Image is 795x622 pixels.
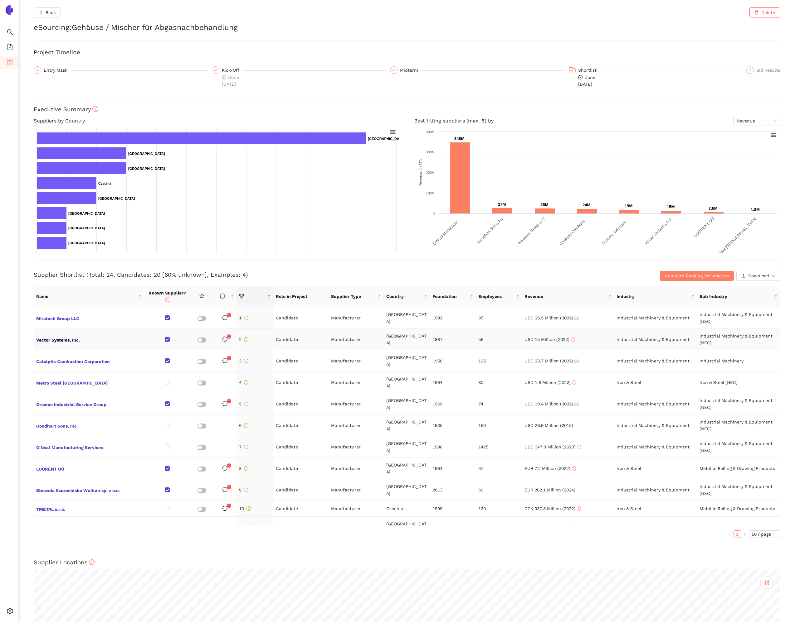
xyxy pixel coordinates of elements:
span: 4 [239,380,248,385]
text: [GEOGRAPHIC_DATA] [368,137,405,141]
text: [GEOGRAPHIC_DATA] [98,197,135,200]
td: [GEOGRAPHIC_DATA] [384,436,430,458]
div: Shortlistcheck-circleDone[DATE] [568,66,743,88]
span: Foundation [432,293,469,300]
td: 1995 [430,501,476,517]
text: [GEOGRAPHIC_DATA] [128,167,165,170]
span: Pierce Steel Fabricators Inc. [36,523,142,531]
td: Manufacturer [329,307,384,329]
span: LOORENT OÜ [36,464,142,472]
div: Page Size [749,530,780,538]
td: 130 [476,501,522,517]
sup: 1 [227,313,231,317]
span: O'Neal Manufacturing Services [36,443,142,451]
td: 1991 [430,458,476,479]
span: message [222,337,227,342]
span: Vector Systems, Inc. [36,335,142,343]
span: Country [386,293,423,300]
td: Candidate [273,329,329,350]
td: 60 [476,479,522,501]
td: Candidate [273,458,329,479]
span: check-circle [578,75,583,79]
td: Iron & Steel [614,517,697,538]
span: Compare Ranking Parameters [665,272,729,279]
span: info-circle [244,445,248,449]
td: 1992 [430,307,476,329]
span: info-circle [572,525,576,529]
span: message [222,358,227,363]
span: file-add [7,42,13,54]
span: 10 [239,525,251,530]
sup: 1 [227,463,231,468]
div: Kick-Off [222,66,243,74]
span: 9 [239,487,248,492]
td: Metallic Rolling & Drawing Products [697,458,780,479]
span: info-circle [574,316,579,320]
span: 1 [228,334,230,339]
span: 3 [239,358,248,363]
span: check [214,68,217,72]
button: right [741,530,749,538]
td: Industrial Machinery & Equipment (NEC) [697,415,780,436]
span: 5 [239,401,248,406]
span: info-circle [244,337,248,342]
text: LOORENT OÜ [693,216,715,238]
td: Metallic Rolling & Drawing Products [697,517,780,538]
span: info-circle [165,297,170,302]
th: this column's title is Sub Industry,this column is sortable [697,286,780,307]
td: 1967 [430,517,476,538]
text: 27M [498,202,506,207]
td: 1994 [430,372,476,393]
td: [GEOGRAPHIC_DATA] [384,329,430,350]
sup: 1 [227,485,231,489]
td: [GEOGRAPHIC_DATA] [384,479,430,501]
th: this column's title is Industry,this column is sortable [614,286,697,307]
span: info-circle [574,359,579,363]
td: 1998 [430,436,476,458]
span: 1 [228,313,230,317]
div: Entry Mask [34,66,208,74]
span: delete [754,10,759,15]
span: left [39,10,43,15]
td: Manufacturer [329,372,384,393]
text: 100M [426,191,435,195]
li: Next Page [741,530,749,538]
td: Manufacturer [329,393,384,415]
td: Industrial Machinery & Equipment [614,479,697,501]
span: 6 [239,423,248,428]
text: Metro Steel [GEOGRAPHIC_DATA] [709,216,758,265]
h3: Supplier Shortlist (Total: 24, Candidates: 20 [60% unknown], Examples: 4) [34,271,531,279]
h3: Supplier Locations [34,558,780,567]
span: info-circle [571,337,575,342]
td: Manufacturer [329,436,384,458]
span: download [741,274,746,279]
span: Done [DATE] [578,75,595,87]
td: Manufacturer [329,501,384,517]
td: Industrial Machinery & Equipment (NEC) [697,393,780,415]
td: [GEOGRAPHIC_DATA] [384,307,430,329]
td: Industrial Machinery [697,350,780,372]
span: 2 [239,337,248,342]
td: Industrial Machinery & Equipment (NEC) [697,436,780,458]
span: Sub Industry [700,293,773,300]
td: 56 [476,329,522,350]
text: O'Neal Manufactur… [432,216,462,246]
text: Miratech Group LLC [517,216,546,245]
td: Candidate [273,372,329,393]
text: 26M [540,202,548,207]
td: Industrial Machinery & Equipment [614,307,697,329]
h4: Best fitting suppliers (max. 8) by [414,116,780,126]
span: message [222,506,227,511]
span: message [222,487,227,492]
a: 1 [734,531,741,538]
h2: eSourcing : Gehäuse / Mischer für Abgasnachbehandlung [34,22,780,33]
span: USD 15 Million (2022) [524,337,575,342]
text: 7.6M [709,206,718,211]
span: 1 [239,315,248,320]
sup: 1 [227,504,231,508]
span: Bid Results [756,68,780,73]
td: Industrial Machinery & Equipment [614,350,697,372]
button: left [726,530,734,538]
td: Candidate [273,501,329,517]
span: Catalytic Combustion Corporation [36,357,142,365]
